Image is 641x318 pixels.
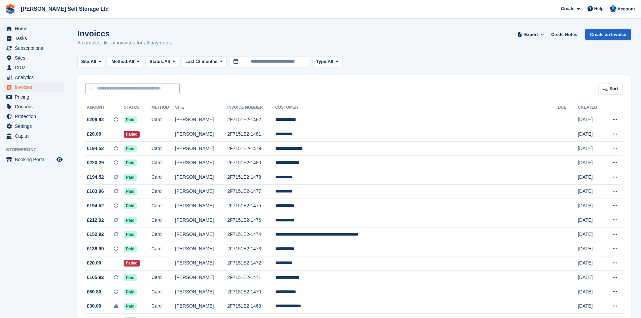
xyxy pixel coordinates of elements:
td: Card [151,271,175,285]
td: 2F7151E2-1472 [227,256,275,271]
button: Last 12 months [182,56,226,67]
span: Paid [124,246,136,252]
th: Site [175,102,227,113]
span: £103.96 [87,188,104,195]
a: Credit Notes [548,29,580,40]
button: Site: All [77,56,105,67]
td: Card [151,213,175,227]
span: Home [15,24,55,33]
span: Export [524,31,538,38]
span: £220.29 [87,159,104,166]
span: CRM [15,63,55,72]
span: Site: [81,58,91,65]
td: [PERSON_NAME] [175,141,227,156]
td: Card [151,227,175,242]
td: [DATE] [578,113,604,127]
a: Create an Invoice [585,29,631,40]
td: 2F7151E2-1478 [227,170,275,185]
td: 2F7151E2-1482 [227,113,275,127]
button: Type: All [313,56,342,67]
span: Paid [124,289,136,295]
td: Card [151,285,175,299]
span: Tasks [15,34,55,43]
a: [PERSON_NAME] Self Storage Ltd [18,3,111,14]
span: All [91,58,96,65]
a: menu [3,63,64,72]
span: All [129,58,134,65]
a: menu [3,73,64,82]
td: [PERSON_NAME] [175,184,227,199]
td: [DATE] [578,299,604,314]
td: [PERSON_NAME] [175,256,227,271]
span: Paid [124,188,136,195]
span: £136.99 [87,245,104,252]
td: [DATE] [578,256,604,271]
span: Paid [124,274,136,281]
td: Card [151,156,175,170]
td: [DATE] [578,184,604,199]
span: Type: [316,58,328,65]
td: [PERSON_NAME] [175,285,227,299]
td: Card [151,199,175,213]
span: Sites [15,53,55,63]
td: Card [151,113,175,127]
td: [PERSON_NAME] [175,199,227,213]
th: Status [124,102,151,113]
span: Status: [149,58,164,65]
td: [PERSON_NAME] [175,113,227,127]
a: menu [3,82,64,92]
span: £194.52 [87,202,104,209]
a: menu [3,131,64,141]
td: [DATE] [578,170,604,185]
th: Method [151,102,175,113]
td: Card [151,299,175,314]
button: Method: All [108,56,143,67]
td: [DATE] [578,271,604,285]
span: £165.92 [87,274,104,281]
span: £20.00 [87,259,101,267]
td: 2F7151E2-1474 [227,227,275,242]
a: menu [3,92,64,102]
a: Preview store [56,155,64,164]
button: Status: All [146,56,179,67]
th: Invoice Number [227,102,275,113]
span: Failed [124,131,140,138]
th: Due [558,102,578,113]
th: Customer [275,102,558,113]
td: Card [151,141,175,156]
span: £60.80 [87,288,101,295]
span: Paid [124,231,136,238]
td: 2F7151E2-1473 [227,242,275,256]
span: Pricing [15,92,55,102]
td: Card [151,170,175,185]
span: £212.92 [87,217,104,224]
span: £30.00 [87,303,101,310]
span: Last 12 months [185,58,217,65]
span: Paid [124,203,136,209]
td: Card [151,242,175,256]
td: [DATE] [578,285,604,299]
span: Paid [124,217,136,224]
span: £20.00 [87,131,101,138]
span: All [165,58,170,65]
span: Protection [15,112,55,121]
td: [PERSON_NAME] [175,127,227,142]
span: Capital [15,131,55,141]
span: Booking Portal [15,155,55,164]
a: menu [3,112,64,121]
span: Subscriptions [15,43,55,53]
span: £194.52 [87,174,104,181]
td: [PERSON_NAME] [175,271,227,285]
td: 2F7151E2-1470 [227,285,275,299]
a: menu [3,43,64,53]
td: Card [151,184,175,199]
span: Coupons [15,102,55,111]
td: 2F7151E2-1471 [227,271,275,285]
span: Settings [15,121,55,131]
span: Invoices [15,82,55,92]
th: Amount [85,102,124,113]
span: Failed [124,260,140,267]
td: [DATE] [578,242,604,256]
td: 2F7151E2-1476 [227,213,275,227]
a: menu [3,155,64,164]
